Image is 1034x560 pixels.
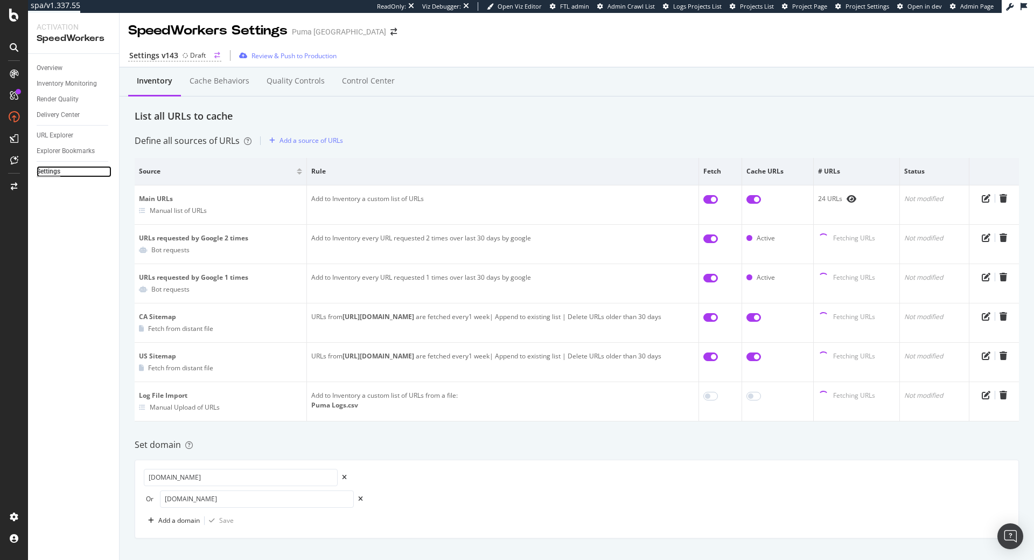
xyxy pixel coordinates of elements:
[37,130,111,141] a: URL Explorer
[148,324,213,333] div: Fetch from distant file
[37,94,111,105] a: Render Quality
[792,2,827,10] span: Project Page
[311,167,691,176] span: Rule
[150,206,207,215] div: Manual list of URLs
[37,109,80,121] div: Delivery Center
[37,146,95,157] div: Explorer Bookmarks
[960,2,994,10] span: Admin Page
[37,22,110,32] div: Activation
[37,78,97,89] div: Inventory Monitoring
[139,391,302,400] div: Log File Import
[219,516,234,525] div: Save
[37,166,60,177] div: Settings
[137,75,172,86] div: Inventory
[144,512,200,529] button: Add a domain
[1000,233,1007,242] div: trash
[607,2,655,10] span: Admin Crawl List
[139,167,294,176] span: Source
[833,273,875,284] div: Fetching URLs
[904,194,965,204] div: Not modified
[833,391,875,402] div: Fetching URLs
[148,363,213,372] div: Fetch from distant file
[37,63,62,74] div: Overview
[904,351,965,361] div: Not modified
[158,516,200,525] div: Add a domain
[139,351,302,361] div: US Sitemap
[730,2,774,11] a: Projects List
[343,351,414,361] b: [URL][DOMAIN_NAME]
[846,2,889,10] span: Project Settings
[139,194,302,204] div: Main URLs
[982,194,990,203] div: pen-to-square
[550,2,589,11] a: FTL admin
[139,312,302,322] div: CA Sitemap
[1000,312,1007,321] div: trash
[982,273,990,281] div: pen-to-square
[818,167,892,176] span: # URLs
[311,312,694,322] div: URLs from are fetched every 1 week | Append to existing list | Delete URLs older than 30 days
[135,135,251,147] div: Define all sources of URLs
[560,2,589,10] span: FTL admin
[997,523,1023,549] div: Open Intercom Messenger
[818,194,895,204] div: 24 URLs
[673,2,722,10] span: Logs Projects List
[129,50,178,61] div: Settings v143
[358,496,363,502] div: times
[307,264,699,303] td: Add to Inventory every URL requested 1 times over last 30 days by google
[950,2,994,11] a: Admin Page
[343,312,414,321] b: [URL][DOMAIN_NAME]
[37,146,111,157] a: Explorer Bookmarks
[757,233,775,243] div: Active
[907,2,942,10] span: Open in dev
[235,47,337,64] button: Review & Push to Production
[135,439,1019,451] div: Set domain
[342,474,347,481] div: times
[267,75,325,86] div: Quality Controls
[144,494,156,503] div: Or
[139,233,302,243] div: URLs requested by Google 2 times
[37,78,111,89] a: Inventory Monitoring
[292,26,386,37] div: Puma [GEOGRAPHIC_DATA]
[1000,391,1007,399] div: trash
[280,136,343,145] div: Add a source of URLs
[904,312,965,322] div: Not modified
[835,2,889,11] a: Project Settings
[904,391,965,400] div: Not modified
[37,94,79,105] div: Render Quality
[703,167,735,176] span: Fetch
[982,391,990,399] div: pen-to-square
[342,75,395,86] div: Control Center
[1000,194,1007,203] div: trash
[307,225,699,264] td: Add to Inventory every URL requested 2 times over last 30 days by google
[377,2,406,11] div: ReadOnly:
[37,109,111,121] a: Delivery Center
[782,2,827,11] a: Project Page
[597,2,655,11] a: Admin Crawl List
[214,52,220,59] div: arrow-right-arrow-left
[311,351,694,361] div: URLs from are fetched every 1 week | Append to existing list | Delete URLs older than 30 days
[422,2,461,11] div: Viz Debugger:
[740,2,774,10] span: Projects List
[128,22,288,40] div: SpeedWorkers Settings
[663,2,722,11] a: Logs Projects List
[135,109,1019,123] div: List all URLs to cache
[487,2,542,11] a: Open Viz Editor
[190,75,249,86] div: Cache behaviors
[37,166,111,177] a: Settings
[37,130,73,141] div: URL Explorer
[139,273,302,282] div: URLs requested by Google 1 times
[150,403,220,412] div: Manual Upload of URLs
[1000,351,1007,360] div: trash
[190,51,206,60] div: Draft
[833,351,875,362] div: Fetching URLs
[151,245,190,254] div: Bot requests
[833,312,875,323] div: Fetching URLs
[982,233,990,242] div: pen-to-square
[37,32,110,45] div: SpeedWorkers
[847,195,856,203] div: eye
[251,51,337,60] div: Review & Push to Production
[904,273,965,282] div: Not modified
[1000,273,1007,281] div: trash
[151,285,190,294] div: Bot requests
[757,273,775,282] div: Active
